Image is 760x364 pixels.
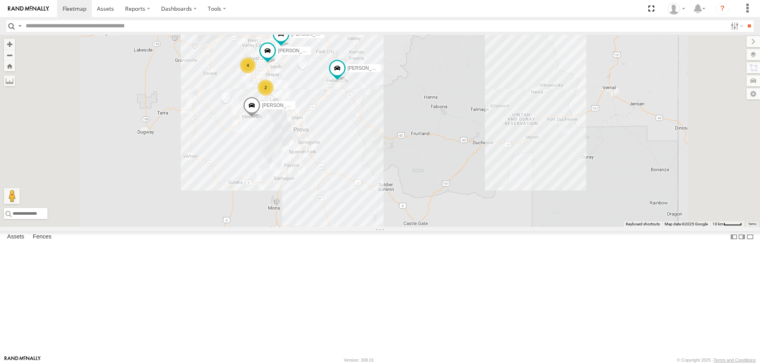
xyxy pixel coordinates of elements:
[748,223,756,226] a: Terms (opens in new tab)
[746,231,754,243] label: Hide Summary Table
[730,231,738,243] label: Dock Summary Table to the Left
[348,65,412,71] span: [PERSON_NAME] -2017 F150
[17,20,23,32] label: Search Query
[738,231,746,243] label: Dock Summary Table to the Right
[712,222,724,226] span: 10 km
[665,222,708,226] span: Map data ©2025 Google
[626,221,660,227] button: Keyboard shortcuts
[344,358,374,362] div: Version: 308.01
[677,358,756,362] div: © Copyright 2025 -
[258,80,274,95] div: 2
[291,31,365,37] span: [PERSON_NAME] 2017 E350 GT1
[4,75,15,86] label: Measure
[4,50,15,61] button: Zoom out
[747,88,760,99] label: Map Settings
[29,231,55,242] label: Fences
[3,231,28,242] label: Assets
[4,188,20,204] button: Drag Pegman onto the map to open Street View
[728,20,745,32] label: Search Filter Options
[710,221,744,227] button: Map Scale: 10 km per 42 pixels
[665,3,688,15] div: Allen Bauer
[716,2,729,15] i: ?
[4,39,15,50] button: Zoom in
[240,57,256,73] div: 4
[714,358,756,362] a: Terms and Conditions
[4,356,41,364] a: Visit our Website
[4,61,15,71] button: Zoom Home
[8,6,49,11] img: rand-logo.svg
[262,103,336,108] span: [PERSON_NAME] 2020 F350 GT2
[278,48,355,53] span: [PERSON_NAME] 2016 Chevy 3500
